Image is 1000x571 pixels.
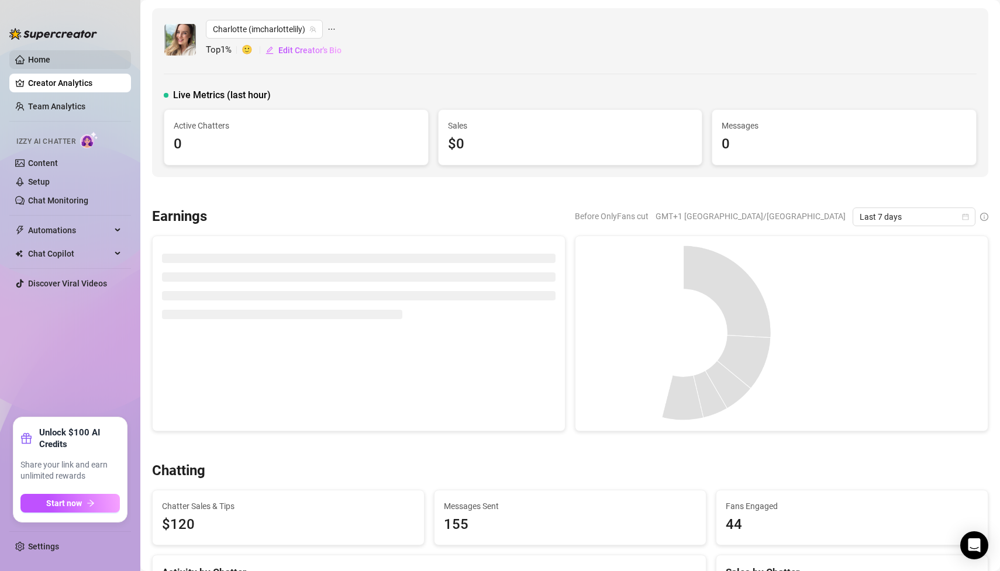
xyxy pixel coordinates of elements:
[265,46,274,54] span: edit
[213,20,316,38] span: Charlotte (imcharlottelily)
[87,499,95,507] span: arrow-right
[174,119,419,132] span: Active Chatters
[860,208,968,226] span: Last 7 days
[575,207,649,225] span: Before OnlyFans cut
[28,279,107,288] a: Discover Viral Videos
[448,119,693,132] span: Sales
[28,74,122,92] a: Creator Analytics
[980,213,988,221] span: info-circle
[164,24,196,56] img: Charlotte
[16,136,75,147] span: Izzy AI Chatter
[173,88,271,102] span: Live Metrics (last hour)
[152,462,205,480] h3: Chatting
[722,133,967,155] div: 0
[28,102,85,111] a: Team Analytics
[265,41,342,60] button: Edit Creator's Bio
[242,43,265,57] span: 🙂
[28,158,58,168] a: Content
[960,531,988,559] div: Open Intercom Messenger
[80,131,98,148] img: AI Chatter
[9,28,97,40] img: logo-BBDzfeDw.svg
[448,133,693,155] div: $0
[444,514,696,536] div: 155
[726,514,978,536] div: 44
[28,55,50,64] a: Home
[28,177,50,186] a: Setup
[152,207,207,226] h3: Earnings
[15,226,25,235] span: thunderbolt
[722,119,967,132] span: Messages
[962,213,969,220] span: calendar
[206,43,242,57] span: Top 1 %
[28,244,111,263] span: Chat Copilot
[20,459,120,482] span: Share your link and earn unlimited rewards
[309,26,316,33] span: team
[39,427,120,450] strong: Unlock $100 AI Credits
[15,250,23,258] img: Chat Copilot
[174,133,419,155] div: 0
[20,432,32,444] span: gift
[28,542,59,551] a: Settings
[278,46,342,55] span: Edit Creator's Bio
[656,207,846,225] span: GMT+1 [GEOGRAPHIC_DATA]/[GEOGRAPHIC_DATA]
[46,499,82,508] span: Start now
[20,494,120,513] button: Start nowarrow-right
[327,20,336,39] span: ellipsis
[28,196,88,205] a: Chat Monitoring
[28,221,111,240] span: Automations
[444,500,696,513] span: Messages Sent
[726,500,978,513] span: Fans Engaged
[162,500,415,513] span: Chatter Sales & Tips
[162,514,415,536] span: $120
